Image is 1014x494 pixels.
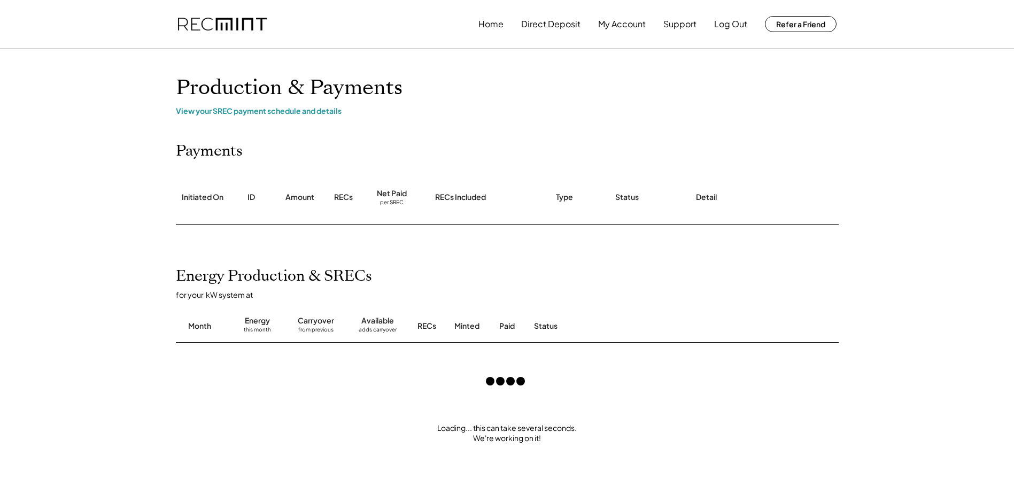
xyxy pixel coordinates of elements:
[244,326,271,337] div: this month
[521,13,580,35] button: Direct Deposit
[285,192,314,203] div: Amount
[615,192,639,203] div: Status
[165,423,849,444] div: Loading... this can take several seconds. We're working on it!
[176,290,849,299] div: for your kW system at
[298,315,334,326] div: Carryover
[696,192,717,203] div: Detail
[178,18,267,31] img: recmint-logotype%403x.png
[176,142,243,160] h2: Payments
[334,192,353,203] div: RECs
[359,326,397,337] div: adds carryover
[361,315,394,326] div: Available
[454,321,479,331] div: Minted
[176,106,839,115] div: View your SREC payment schedule and details
[499,321,515,331] div: Paid
[765,16,837,32] button: Refer a Friend
[663,13,696,35] button: Support
[534,321,716,331] div: Status
[176,267,372,285] h2: Energy Production & SRECs
[245,315,270,326] div: Energy
[435,192,486,203] div: RECs Included
[417,321,436,331] div: RECs
[714,13,747,35] button: Log Out
[478,13,504,35] button: Home
[380,199,404,207] div: per SREC
[298,326,334,337] div: from previous
[176,75,839,101] h1: Production & Payments
[556,192,573,203] div: Type
[598,13,646,35] button: My Account
[188,321,211,331] div: Month
[182,192,223,203] div: Initiated On
[247,192,255,203] div: ID
[377,188,407,199] div: Net Paid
